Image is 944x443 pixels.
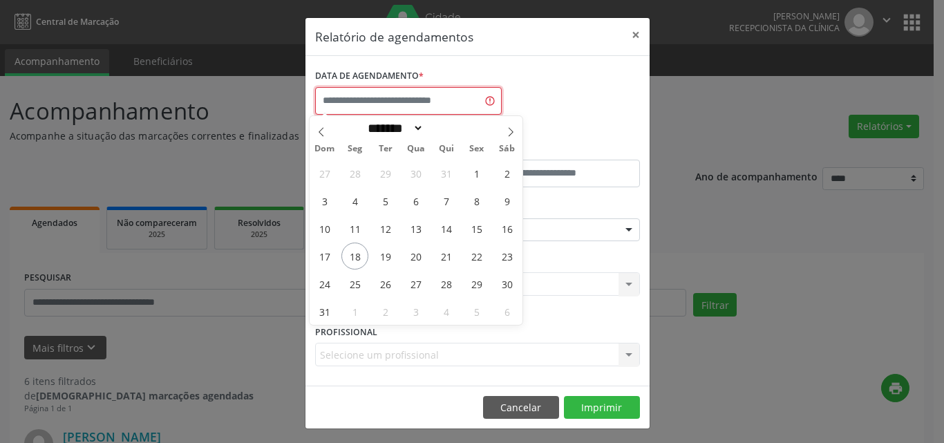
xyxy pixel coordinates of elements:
span: Agosto 26, 2025 [372,270,399,297]
span: Agosto 30, 2025 [493,270,520,297]
button: Close [622,18,650,52]
span: Agosto 7, 2025 [433,187,460,214]
span: Agosto 11, 2025 [341,215,368,242]
span: Agosto 19, 2025 [372,243,399,270]
select: Month [363,121,424,135]
span: Agosto 18, 2025 [341,243,368,270]
span: Agosto 5, 2025 [372,187,399,214]
span: Julho 31, 2025 [433,160,460,187]
input: Year [424,121,469,135]
span: Agosto 3, 2025 [311,187,338,214]
span: Setembro 1, 2025 [341,298,368,325]
span: Agosto 2, 2025 [493,160,520,187]
span: Julho 29, 2025 [372,160,399,187]
span: Agosto 10, 2025 [311,215,338,242]
span: Agosto 6, 2025 [402,187,429,214]
span: Qua [401,144,431,153]
span: Agosto 9, 2025 [493,187,520,214]
span: Agosto 21, 2025 [433,243,460,270]
button: Imprimir [564,396,640,420]
span: Agosto 8, 2025 [463,187,490,214]
label: PROFISSIONAL [315,321,377,343]
button: Cancelar [483,396,559,420]
span: Qui [431,144,462,153]
span: Agosto 24, 2025 [311,270,338,297]
span: Agosto 31, 2025 [311,298,338,325]
h5: Relatório de agendamentos [315,28,473,46]
span: Ter [370,144,401,153]
span: Agosto 16, 2025 [493,215,520,242]
span: Agosto 17, 2025 [311,243,338,270]
span: Sex [462,144,492,153]
span: Seg [340,144,370,153]
span: Agosto 27, 2025 [402,270,429,297]
span: Agosto 15, 2025 [463,215,490,242]
span: Setembro 6, 2025 [493,298,520,325]
span: Agosto 20, 2025 [402,243,429,270]
label: DATA DE AGENDAMENTO [315,66,424,87]
span: Julho 30, 2025 [402,160,429,187]
span: Agosto 23, 2025 [493,243,520,270]
span: Agosto 22, 2025 [463,243,490,270]
span: Setembro 5, 2025 [463,298,490,325]
span: Setembro 4, 2025 [433,298,460,325]
span: Agosto 28, 2025 [433,270,460,297]
span: Dom [310,144,340,153]
span: Setembro 2, 2025 [372,298,399,325]
span: Agosto 29, 2025 [463,270,490,297]
span: Sáb [492,144,522,153]
span: Setembro 3, 2025 [402,298,429,325]
span: Agosto 4, 2025 [341,187,368,214]
label: ATÉ [481,138,640,160]
span: Agosto 1, 2025 [463,160,490,187]
span: Julho 27, 2025 [311,160,338,187]
span: Agosto 25, 2025 [341,270,368,297]
span: Agosto 14, 2025 [433,215,460,242]
span: Agosto 12, 2025 [372,215,399,242]
span: Julho 28, 2025 [341,160,368,187]
span: Agosto 13, 2025 [402,215,429,242]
